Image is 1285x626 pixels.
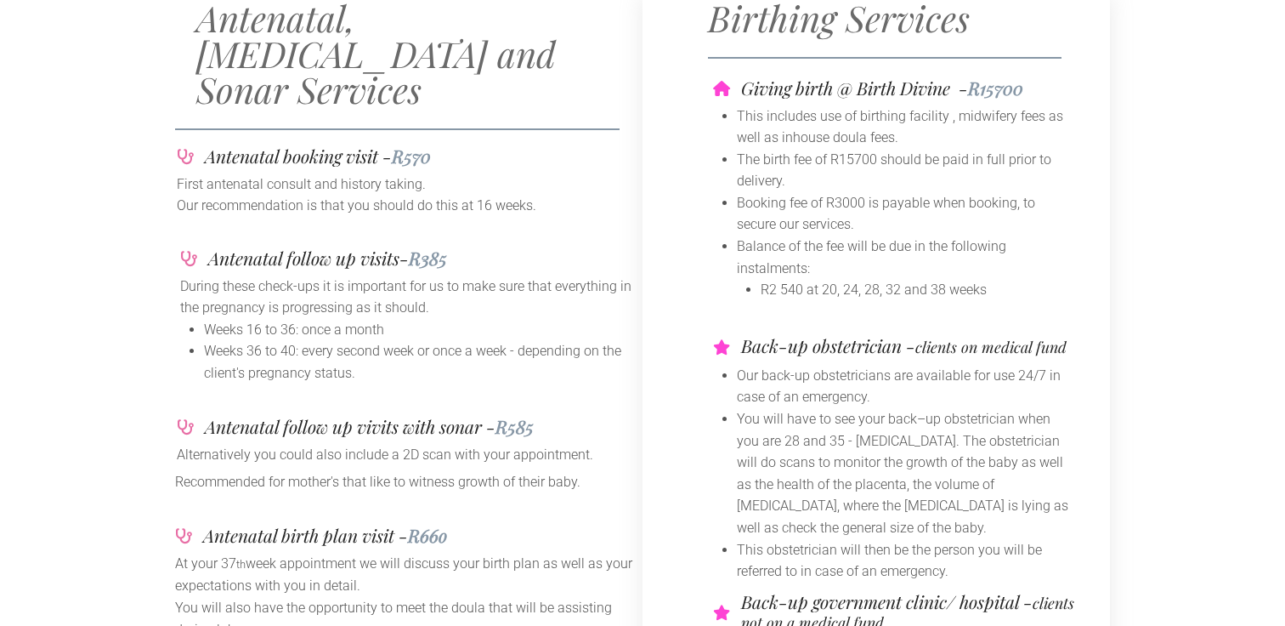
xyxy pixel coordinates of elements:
[204,319,637,341] li: Weeks 16 to 36: once a month
[968,76,1023,100] span: R15700
[495,414,534,438] span: R585
[208,249,447,267] h4: Antenatal follow up visits-
[392,144,431,168] span: R570
[236,558,246,571] span: th
[737,539,1076,583] li: This obstetrician will then be the person you will be referred to in case of an emergency.
[737,149,1076,192] li: The birth fee of R15700 should be paid in full prior to delivery.
[205,418,534,435] h4: Antenatal follow up vivits with sonar -
[175,553,642,597] p: At your 37 week appointment we will discuss your birth plan as well as your expectations with you...
[175,471,642,493] p: Recommended for mother's that like to witness growth of their baby.
[203,526,447,544] h4: Antenatal birth plan visit -
[737,192,1076,236] li: Booking fee of R3000 is payable when booking, to secure our services.
[737,365,1076,408] li: Our back-up obstetricians are available for use 24/7 in case of an emergency.
[741,79,1023,97] h4: Giving birth @ Birth Divine -
[737,236,1076,279] li: Balance of the fee will be due in the following instalments:
[737,411,1068,536] span: You will have to see your back–up obstetrician when you are 28 and 35 - [MEDICAL_DATA]. The obste...
[177,174,641,196] p: First antenatal consult and history taking.
[737,105,1076,149] li: This includes use of birthing facility , midwifery fees as well as inhouse doula fees.
[915,337,1067,357] span: clients on medical fund
[177,195,641,217] p: Our recommendation is that you should do this at 16 weeks.
[177,444,641,466] p: Alternatively you could also include a 2D scan with your appointment.
[180,276,637,319] p: During these check-ups it is important for us to make sure that everything in the pregnancy is pr...
[408,523,447,547] span: R66o
[205,147,431,165] h4: Antenatal booking visit -
[761,279,1076,301] li: R2 540 at 20, 24, 28, 32 and 38 weeks
[204,340,637,384] li: Weeks 36 to 40: every second week or once a week - depending on the client's pregnancy status.
[741,337,1071,356] h4: Back-up obstetrician -
[409,246,447,270] span: R385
